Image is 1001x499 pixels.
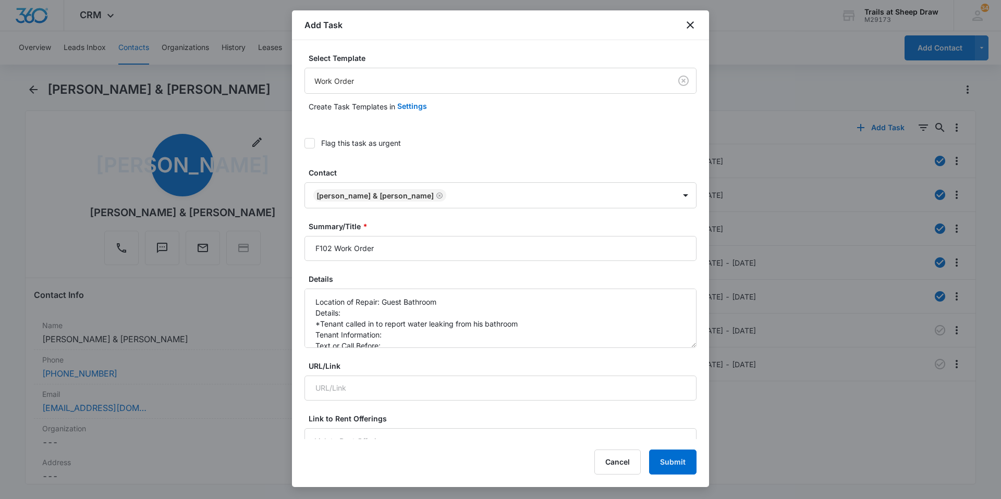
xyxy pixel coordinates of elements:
[304,19,343,31] h1: Add Task
[675,72,692,89] button: Clear
[309,221,701,232] label: Summary/Title
[304,376,697,401] input: URL/Link
[684,19,697,31] button: close
[594,450,641,475] button: Cancel
[316,191,434,200] div: [PERSON_NAME] & [PERSON_NAME]
[309,167,701,178] label: Contact
[321,138,401,148] div: Flag this task as urgent
[649,450,697,475] button: Submit
[309,53,701,64] label: Select Template
[304,236,697,261] input: Summary/Title
[309,413,701,424] label: Link to Rent Offerings
[304,289,697,348] textarea: Location of Repair: Guest Bathroom Details: *Tenant called in to report water leaking from his ba...
[434,192,443,199] div: Remove Joshua Osgood & Jennifer Osgood
[309,360,701,371] label: URL/Link
[397,94,427,119] button: Settings
[309,273,701,284] label: Details
[309,101,395,112] p: Create Task Templates in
